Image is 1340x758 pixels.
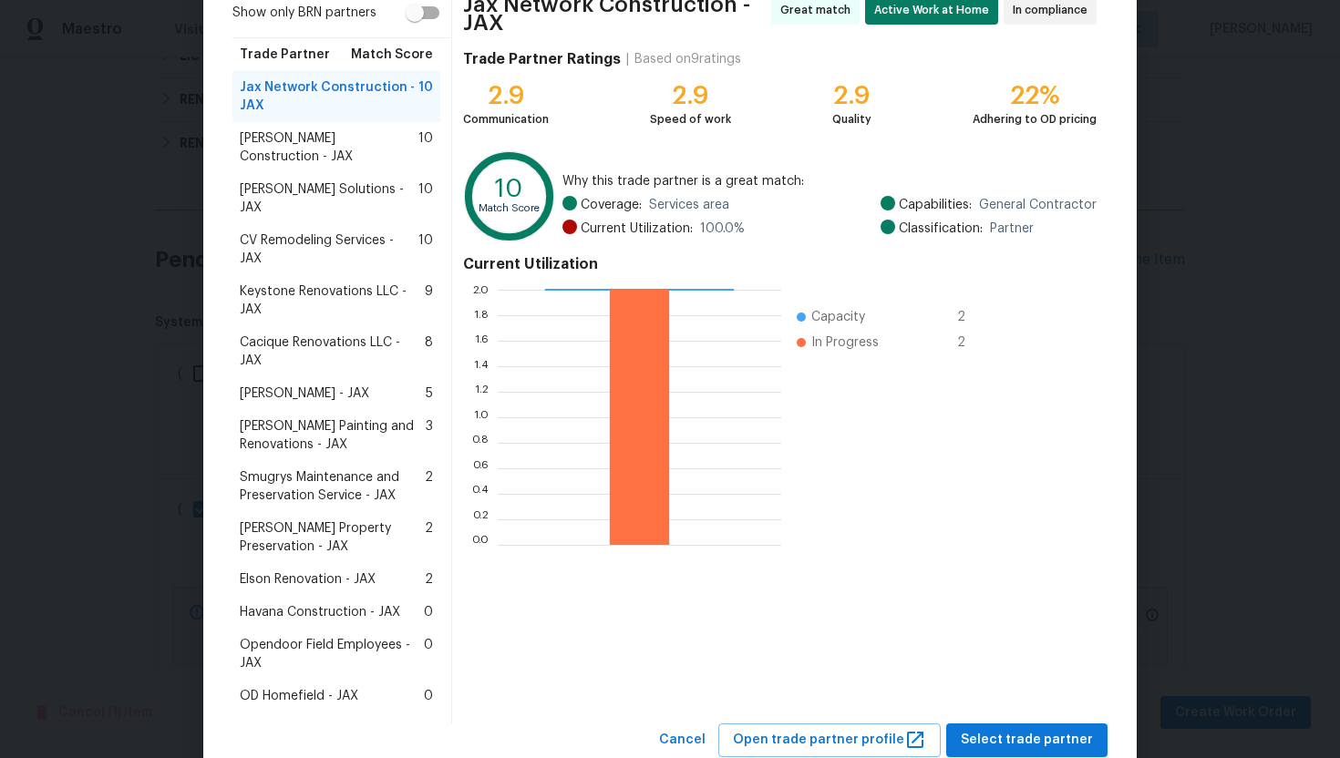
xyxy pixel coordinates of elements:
div: 2.9 [463,87,549,105]
h4: Trade Partner Ratings [463,50,621,68]
span: Elson Renovation - JAX [240,570,376,589]
span: 100.0 % [700,220,745,238]
span: 8 [425,333,433,370]
span: 5 [426,384,433,403]
span: Partner [990,220,1034,238]
span: [PERSON_NAME] Property Preservation - JAX [240,519,425,556]
text: 1.8 [474,310,489,321]
div: | [621,50,634,68]
span: 2 [957,333,986,352]
span: CV Remodeling Services - JAX [240,231,418,268]
button: Select trade partner [946,723,1108,757]
span: Open trade partner profile [733,729,926,752]
span: Show only BRN partners [232,4,376,23]
span: Match Score [351,46,433,64]
span: 2 [957,308,986,326]
span: Jax Network Construction - JAX [240,78,418,115]
span: Capabilities: [899,196,972,214]
span: In Progress [811,333,879,352]
span: 3 [426,417,433,454]
text: 0.8 [471,437,489,448]
span: [PERSON_NAME] Painting and Renovations - JAX [240,417,426,454]
span: General Contractor [979,196,1097,214]
text: 1.4 [474,361,489,372]
div: Adhering to OD pricing [973,110,1097,128]
span: 2 [425,468,433,505]
div: Quality [832,110,871,128]
span: Trade Partner [240,46,330,64]
span: Havana Construction - JAX [240,603,400,621]
text: 10 [495,176,523,201]
text: 1.0 [474,412,489,423]
span: Great match [780,1,858,19]
div: 2.9 [650,87,731,105]
text: 0.0 [471,539,489,550]
span: Coverage: [581,196,642,214]
span: Active Work at Home [874,1,996,19]
span: [PERSON_NAME] - JAX [240,384,369,403]
div: Speed of work [650,110,731,128]
span: Classification: [899,220,983,238]
span: 0 [424,603,433,621]
h4: Current Utilization [463,255,1097,273]
span: 10 [418,78,433,115]
span: [PERSON_NAME] Construction - JAX [240,129,418,166]
text: 0.2 [472,514,489,525]
button: Cancel [652,723,713,757]
span: [PERSON_NAME] Solutions - JAX [240,180,418,217]
span: 10 [418,180,433,217]
div: Based on 9 ratings [634,50,741,68]
span: Cacique Renovations LLC - JAX [240,333,425,370]
span: 0 [424,687,433,705]
text: 0.4 [471,488,489,499]
span: 10 [418,231,433,268]
span: 9 [425,282,433,319]
span: Current Utilization: [581,220,693,238]
div: Communication [463,110,549,128]
span: Smugrys Maintenance and Preservation Service - JAX [240,468,425,505]
span: 2 [425,570,433,589]
text: 1.6 [475,335,489,346]
div: 2.9 [832,87,871,105]
text: Match Score [479,203,540,213]
span: 2 [425,519,433,556]
span: Services area [649,196,729,214]
span: Opendoor Field Employees - JAX [240,636,424,672]
span: Why this trade partner is a great match: [562,172,1097,190]
span: In compliance [1013,1,1095,19]
span: Keystone Renovations LLC - JAX [240,282,425,319]
button: Open trade partner profile [718,723,941,757]
div: 22% [973,87,1097,105]
span: Select trade partner [961,729,1093,752]
text: 0.6 [472,463,489,474]
span: 10 [418,129,433,166]
span: Capacity [811,308,865,326]
text: 1.2 [475,386,489,397]
text: 2.0 [472,284,489,295]
span: Cancel [659,729,706,752]
span: 0 [424,636,433,672]
span: OD Homefield - JAX [240,687,358,705]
